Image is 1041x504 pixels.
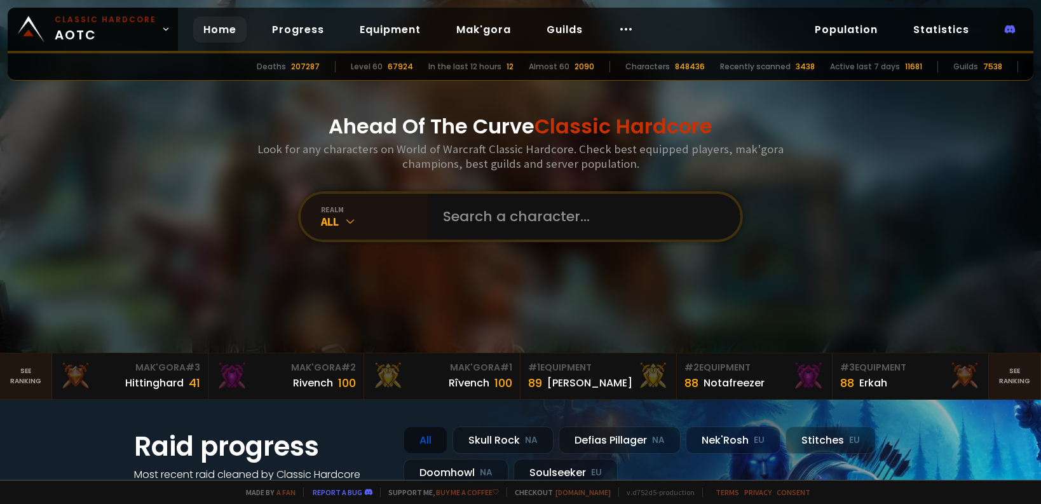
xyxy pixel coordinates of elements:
[134,426,388,467] h1: Raid progress
[675,61,705,72] div: 848436
[536,17,593,43] a: Guilds
[555,487,611,497] a: [DOMAIN_NAME]
[903,17,979,43] a: Statistics
[341,361,356,374] span: # 2
[618,487,695,497] span: v. d752d5 - production
[777,487,810,497] a: Consent
[859,375,887,391] div: Erkah
[575,61,594,72] div: 2090
[677,353,833,399] a: #2Equipment88Notafreezer
[559,426,681,454] div: Defias Pillager
[983,61,1002,72] div: 7538
[134,467,388,498] h4: Most recent raid cleaned by Classic Hardcore guilds
[60,361,200,374] div: Mak'Gora
[704,375,765,391] div: Notafreezer
[547,375,632,391] div: [PERSON_NAME]
[840,361,981,374] div: Equipment
[833,353,989,399] a: #3Equipment88Erkah
[507,61,514,72] div: 12
[720,61,791,72] div: Recently scanned
[338,374,356,392] div: 100
[262,17,334,43] a: Progress
[452,426,554,454] div: Skull Rock
[625,61,670,72] div: Characters
[276,487,296,497] a: a fan
[989,353,1041,399] a: Seeranking
[684,374,698,392] div: 88
[840,361,855,374] span: # 3
[494,374,512,392] div: 100
[528,361,669,374] div: Equipment
[404,426,447,454] div: All
[313,487,362,497] a: Report a bug
[125,375,184,391] div: Hittinghard
[291,61,320,72] div: 207287
[186,361,200,374] span: # 3
[796,61,815,72] div: 3438
[500,361,512,374] span: # 1
[684,361,825,374] div: Equipment
[953,61,978,72] div: Guilds
[686,426,780,454] div: Nek'Rosh
[534,112,712,140] span: Classic Hardcore
[514,459,618,486] div: Soulseeker
[529,61,569,72] div: Almost 60
[528,361,540,374] span: # 1
[350,17,431,43] a: Equipment
[329,111,712,142] h1: Ahead Of The Curve
[480,467,493,479] small: NA
[428,61,501,72] div: In the last 12 hours
[55,14,156,25] small: Classic Hardcore
[520,353,677,399] a: #1Equipment89[PERSON_NAME]
[446,17,521,43] a: Mak'gora
[404,459,508,486] div: Doomhowl
[905,61,922,72] div: 11681
[449,375,489,391] div: Rîvench
[830,61,900,72] div: Active last 7 days
[591,467,602,479] small: EU
[216,361,357,374] div: Mak'Gora
[238,487,296,497] span: Made by
[321,214,428,229] div: All
[8,8,178,51] a: Classic HardcoreAOTC
[805,17,888,43] a: Population
[193,17,247,43] a: Home
[849,434,860,447] small: EU
[744,487,772,497] a: Privacy
[257,61,286,72] div: Deaths
[372,361,512,374] div: Mak'Gora
[528,374,542,392] div: 89
[684,361,699,374] span: # 2
[351,61,383,72] div: Level 60
[52,353,208,399] a: Mak'Gora#3Hittinghard41
[507,487,611,497] span: Checkout
[55,14,156,44] span: AOTC
[716,487,739,497] a: Terms
[754,434,765,447] small: EU
[364,353,520,399] a: Mak'Gora#1Rîvench100
[189,374,200,392] div: 41
[435,194,725,240] input: Search a character...
[840,374,854,392] div: 88
[786,426,876,454] div: Stitches
[388,61,413,72] div: 67924
[380,487,499,497] span: Support me,
[525,434,538,447] small: NA
[208,353,365,399] a: Mak'Gora#2Rivench100
[293,375,333,391] div: Rivench
[436,487,499,497] a: Buy me a coffee
[321,205,428,214] div: realm
[252,142,789,171] h3: Look for any characters on World of Warcraft Classic Hardcore. Check best equipped players, mak'g...
[652,434,665,447] small: NA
